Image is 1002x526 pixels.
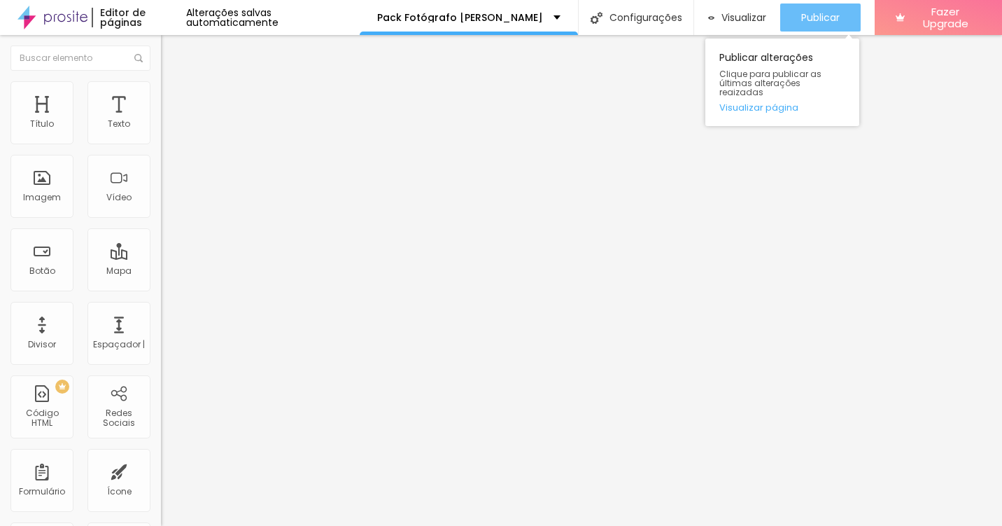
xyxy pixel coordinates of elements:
[93,340,145,349] div: Espaçador |
[377,13,543,22] p: Pack Fotógrafo [PERSON_NAME]
[609,13,682,22] font: Configurações
[107,487,132,497] div: Ícone
[10,46,150,71] input: Buscar elemento
[161,35,1002,526] iframe: Editor
[694,4,779,32] button: Visualizar
[19,487,65,497] div: Formulário
[23,193,61,202] div: Imagem
[719,103,845,112] a: Visualizar página
[801,12,840,23] span: Publicar
[591,12,602,24] img: Ícone
[186,8,359,27] div: Alterações salvas automaticamente
[108,119,130,129] div: Texto
[28,340,56,349] div: Divisor
[780,4,861,32] button: Publicar
[708,12,714,24] img: view-1.svg
[719,50,813,64] font: Publicar alterações
[92,8,187,27] div: Editor de páginas
[910,6,981,30] span: Fazer Upgrade
[14,408,69,429] div: Código HTML
[721,12,766,23] span: Visualizar
[91,408,146,429] div: Redes Sociais
[134,54,143,62] img: Ícone
[29,266,55,276] div: Botão
[106,266,132,276] div: Mapa
[106,193,132,202] div: Vídeo
[719,69,845,97] span: Clique para publicar as últimas alterações reaizadas
[30,119,54,129] div: Título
